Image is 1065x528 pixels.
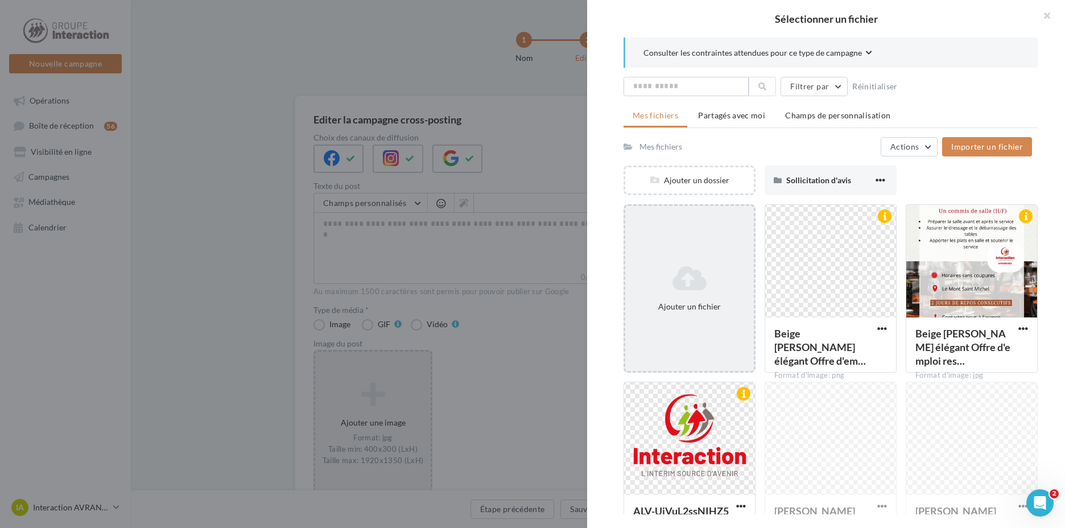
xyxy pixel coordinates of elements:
span: Champs de personnalisation [785,110,890,120]
button: Consulter les contraintes attendues pour ce type de campagne [643,47,872,61]
span: Consulter les contraintes attendues pour ce type de campagne [643,47,862,59]
div: Ajouter un dossier [625,175,754,186]
div: Ajouter un fichier [630,301,749,312]
span: Actions [890,142,919,151]
div: Format d'image: png [774,370,887,381]
div: Format d'image: jpg [915,370,1028,381]
div: Mes fichiers [639,141,682,152]
span: Beige marron élégant Offre d'emploi restauration Publication Instagram [774,327,866,367]
span: Sollicitation d'avis [786,175,851,185]
button: Importer un fichier [942,137,1032,156]
span: Beige marron élégant Offre d'emploi restauration Publication Instagram_page-0001 [915,327,1010,367]
span: Partagés avec moi [698,110,765,120]
span: Importer un fichier [951,142,1023,151]
button: Filtrer par [781,77,848,96]
span: 2 [1050,489,1059,498]
iframe: Intercom live chat [1026,489,1054,517]
button: Actions [881,137,938,156]
span: Mes fichiers [633,110,678,120]
button: Réinitialiser [848,80,902,93]
h2: Sélectionner un fichier [605,14,1047,24]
